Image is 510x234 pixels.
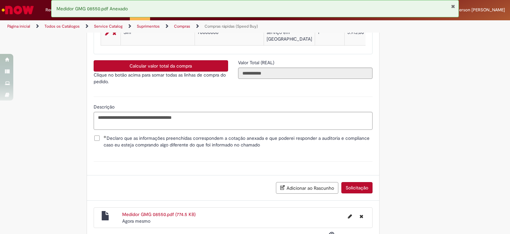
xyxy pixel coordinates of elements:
a: Todos os Catálogos [44,24,80,29]
ul: Trilhas de página [5,20,335,33]
button: Editar nome de arquivo Medidor GMG 08550.pdf [344,211,356,222]
td: Sim [121,27,195,46]
p: Clique no botão acima para somar todas as linhas de compra do pedido. [94,72,228,85]
span: Medidor GMG 08550.pdf Anexado [56,6,128,12]
button: Fechar Notificação [451,4,455,9]
a: Suprimentos [137,24,160,29]
a: Remover linha 1 [111,29,118,37]
td: 1 [315,27,344,46]
span: Requisições [45,7,69,13]
a: Página inicial [7,24,30,29]
button: Adicionar ao Rascunho [276,182,338,194]
a: Editar Linha 1 [104,29,111,37]
span: Hemerson [PERSON_NAME] [450,7,505,13]
a: Service Catalog [94,24,123,29]
button: Calcular valor total da compra [94,60,228,72]
textarea: Descrição [94,112,373,130]
span: Declaro que as informações preenchidas correspondem a cotação anexada e que poderei responder a a... [104,135,373,148]
input: Valor Total (REAL) [238,68,373,79]
a: Compras [174,24,190,29]
button: Solicitação [341,182,373,193]
span: Obrigatório Preenchido [104,135,107,138]
img: ServiceNow [1,3,35,17]
a: Compras rápidas (Speed Buy) [205,24,258,29]
span: Somente leitura - Valor Total (REAL) [238,60,276,66]
td: 5.913,00 [344,27,378,46]
button: Excluir Medidor GMG 08550.pdf [356,211,367,222]
label: Somente leitura - Valor Total (REAL) [238,59,276,66]
a: Medidor GMG 08550.pdf (774.5 KB) [122,211,196,217]
span: Descrição [94,104,116,110]
td: serviço em [GEOGRAPHIC_DATA] [264,27,315,46]
td: 70000000 [195,27,264,46]
span: Agora mesmo [122,218,150,224]
time: 29/08/2025 11:07:48 [122,218,150,224]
